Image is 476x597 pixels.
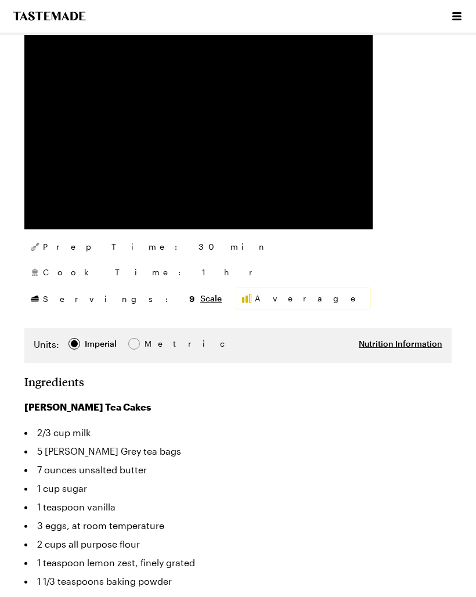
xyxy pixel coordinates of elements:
[24,572,452,591] li: 1 1/3 teaspoons baking powder
[24,461,452,479] li: 7 ounces unsalted butter
[24,423,452,442] li: 2/3 cup milk
[189,293,194,304] span: 9
[24,516,452,535] li: 3 eggs, at room temperature
[24,479,452,498] li: 1 cup sugar
[145,337,170,350] span: Metric
[24,498,452,516] li: 1 teaspoon vanilla
[24,442,452,461] li: 5 [PERSON_NAME] Grey tea bags
[24,34,373,230] video-js: Video Player
[449,9,464,24] button: Open menu
[24,535,452,553] li: 2 cups all purpose flour
[43,241,268,253] span: Prep Time: 30 min
[43,293,194,305] span: Servings:
[34,337,59,351] label: Units:
[145,337,169,350] div: Metric
[85,337,117,350] div: Imperial
[359,338,442,350] button: Nutrition Information
[24,375,452,389] h2: Ingredients
[200,293,222,304] button: Scale
[85,337,118,350] span: Imperial
[34,337,169,354] div: Imperial Metric
[24,400,452,414] h3: [PERSON_NAME] Tea Cakes
[43,267,264,278] span: Cook Time: 1 hr
[12,12,87,21] a: To Tastemade Home Page
[255,293,366,304] span: Average
[24,553,452,572] li: 1 teaspoon lemon zest, finely grated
